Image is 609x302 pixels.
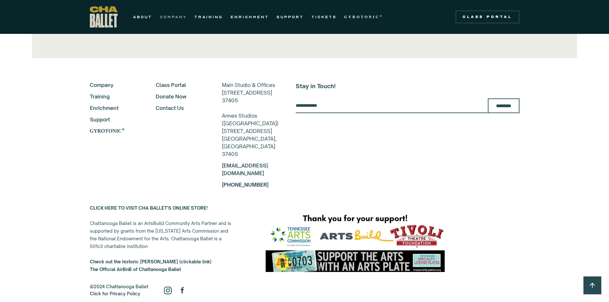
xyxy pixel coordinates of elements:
[380,14,383,18] sup: ®
[344,15,380,19] strong: GYROTONIC
[122,127,125,132] sup: ®
[90,259,211,264] a: Check out the historic [PERSON_NAME] (clickable link)
[90,116,139,123] a: Support
[90,81,139,89] a: Company
[90,204,234,273] div: Chattanooga Ballet is an ArtsBuild Community Arts Partner and is supported by grants from the [US...
[90,283,148,297] div: ©2024 Chattanooga Ballet
[90,267,181,272] strong: The Official AirBnB of Chattanooga Ballet
[222,81,278,158] div: Main Studio & Offices [STREET_ADDRESS] 37405 Annex Studios ([GEOGRAPHIC_DATA]) [STREET_ADDRESS] [...
[344,13,383,21] a: GYROTONIC®
[156,81,205,89] a: Class Portal
[160,13,187,21] a: COMPANY
[230,13,269,21] a: ENRICHMENT
[90,104,139,112] a: Enrichment
[459,14,516,19] div: Class Portal
[133,13,152,21] a: ABOUT
[194,13,223,21] a: TRAINING
[456,11,519,23] a: Class Portal
[222,182,269,188] a: [PHONE_NUMBER]
[296,81,519,91] h5: Stay in Touch!
[90,127,139,135] a: GYROTONIC®
[156,93,205,100] a: Donate Now
[222,162,268,176] a: [EMAIL_ADDRESS][DOMAIN_NAME]
[90,6,118,27] a: home
[90,93,139,100] a: Training
[90,128,122,134] strong: GYROTONIC
[311,13,337,21] a: TICKETS
[277,13,304,21] a: SUPPORT
[90,205,208,211] a: CLICK HERE TO VISIT CHA BALLET'S ONLINE STORE!
[156,104,205,112] a: Contact Us
[296,98,519,113] form: Email Form
[90,291,140,296] a: Click for Privacy Policy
